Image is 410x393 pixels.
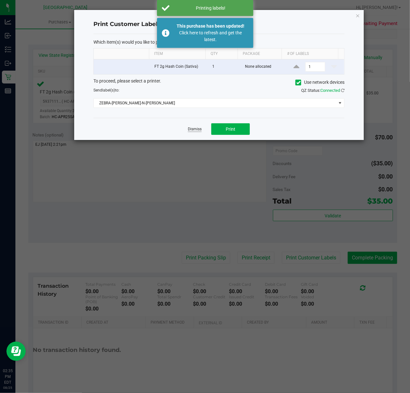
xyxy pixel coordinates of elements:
div: To proceed, please select a printer. [89,78,349,87]
p: Which item(s) would you like to print customer label(s) for? [93,39,345,45]
td: 1 [208,59,241,74]
span: ZEBRA-[PERSON_NAME]-N-[PERSON_NAME] [94,99,336,108]
th: Qty [205,48,238,59]
h4: Print Customer Labels [93,20,345,29]
div: Click here to refresh and get the latest. [173,30,249,43]
span: label(s) [102,88,115,92]
iframe: Resource center [6,342,26,361]
div: Printing labels! [173,5,249,11]
span: Connected [320,88,340,93]
span: Print [226,127,235,132]
th: # of labels [282,48,338,59]
span: Send to: [93,88,119,92]
th: Package [238,48,282,59]
td: None allocated [241,59,286,74]
a: Dismiss [188,127,202,132]
button: Print [211,123,250,135]
label: Use network devices [295,79,345,86]
th: Item [149,48,205,59]
td: FT 2g Hash Coin (Sativa) [151,59,208,74]
div: This purchase has been updated! [173,23,249,30]
span: QZ Status: [301,88,345,93]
